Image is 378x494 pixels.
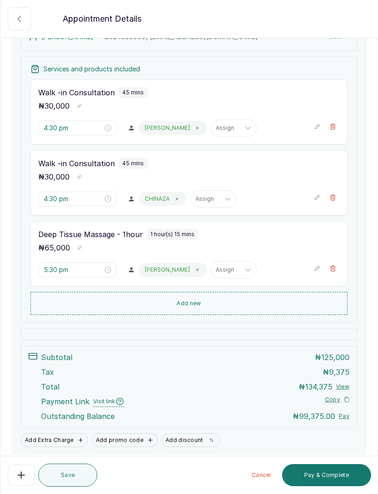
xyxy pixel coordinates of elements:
p: [PERSON_NAME] [145,266,190,273]
p: ₦99,375.00 [293,411,335,422]
p: ₦ [38,242,70,253]
span: 65,000 [45,243,70,252]
button: Add promo code [92,433,158,447]
p: Deep Tissue Massage - 1hour [38,229,143,240]
input: Select time [44,123,103,133]
button: Pay [339,413,349,420]
button: Save [38,464,97,487]
p: ₦ [315,352,349,363]
span: 134,375 [305,382,332,391]
span: 125,000 [321,353,349,362]
p: ₦ [299,381,332,392]
button: Add discount [161,433,220,447]
span: 9,375 [329,367,349,377]
button: Add Extra Charge [21,433,88,447]
input: Select time [44,265,103,275]
span: Visit link [93,396,124,407]
span: 30,000 [45,101,70,110]
p: ₦ [323,366,349,378]
button: Add new [30,292,348,315]
p: ₦ [38,100,70,111]
p: CHINAZA [145,195,170,203]
button: Copy [325,396,349,403]
p: Subtotal [41,352,72,363]
button: View [336,383,349,390]
p: Services and products included [43,64,140,74]
p: Total [41,381,59,392]
p: 45 mins [122,160,144,167]
p: 45 mins [122,89,144,96]
span: Payment Link [41,396,89,407]
p: Tax [41,366,54,378]
p: Outstanding Balance [41,411,115,422]
p: [PERSON_NAME] [145,124,190,132]
button: Cancel [244,464,278,486]
p: Appointment Details [63,12,142,25]
p: ₦ [38,171,70,182]
p: Walk -in Consultation [38,87,115,98]
button: Pay & Complete [282,464,371,486]
p: Walk -in Consultation [38,158,115,169]
input: Select time [44,194,103,204]
span: 30,000 [45,172,70,181]
p: 1 hour(s) 15 mins [150,231,195,238]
